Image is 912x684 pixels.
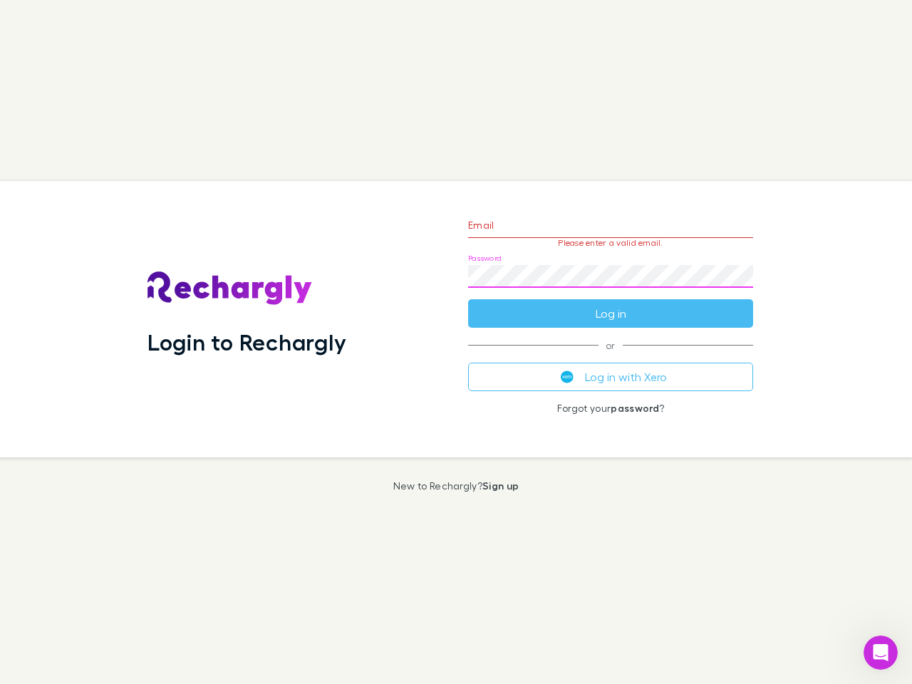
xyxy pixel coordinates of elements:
[468,299,753,328] button: Log in
[611,402,659,414] a: password
[393,480,519,492] p: New to Rechargly?
[468,345,753,346] span: or
[468,363,753,391] button: Log in with Xero
[468,238,753,248] p: Please enter a valid email.
[561,370,574,383] img: Xero's logo
[482,480,519,492] a: Sign up
[468,253,502,264] label: Password
[468,403,753,414] p: Forgot your ?
[147,328,346,356] h1: Login to Rechargly
[147,271,313,306] img: Rechargly's Logo
[864,636,898,670] iframe: Intercom live chat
